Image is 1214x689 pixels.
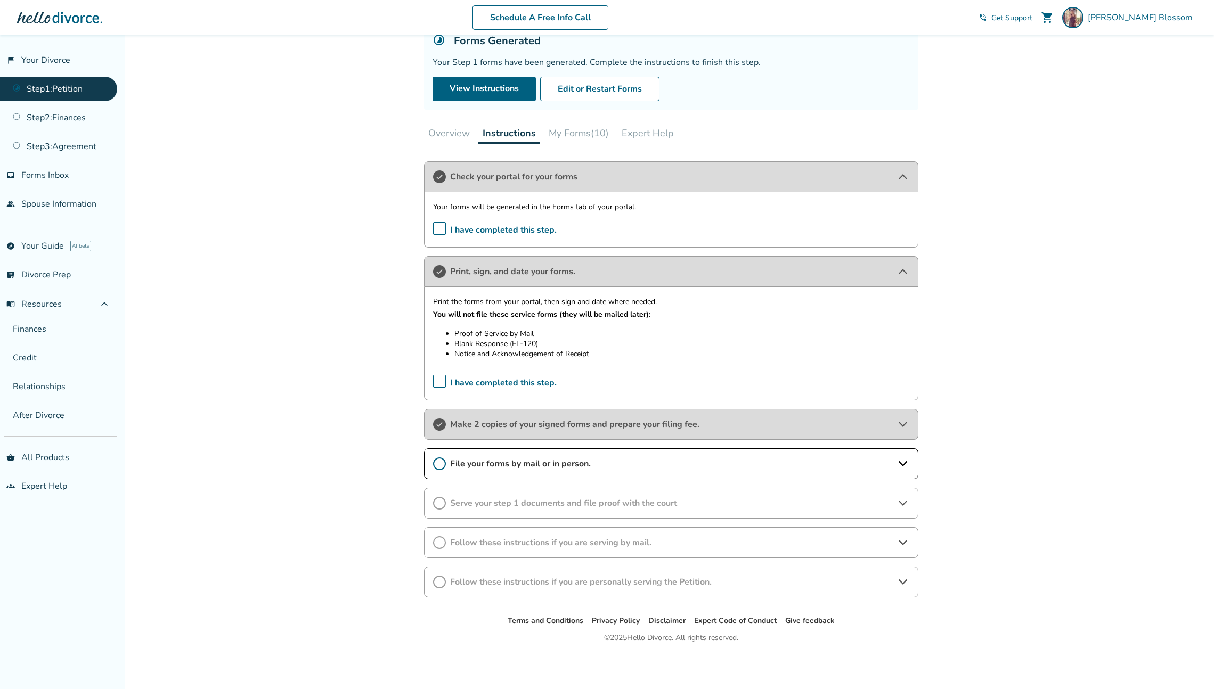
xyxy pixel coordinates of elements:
span: File your forms by mail or in person. [450,458,892,470]
p: Print the forms from your portal, then sign and date where needed. [433,296,909,308]
span: groups [6,482,15,490]
img: Jeryn Blossom [1062,7,1083,28]
button: My Forms(10) [544,122,613,144]
a: View Instructions [433,77,536,101]
span: people [6,200,15,208]
iframe: Chat Widget [1161,638,1214,689]
span: explore [6,242,15,250]
span: I have completed this step. [433,222,557,239]
button: Expert Help [617,122,678,144]
span: inbox [6,171,15,179]
span: Get Support [991,13,1032,23]
div: © 2025 Hello Divorce. All rights reserved. [604,631,738,644]
li: Disclaimer [648,614,686,627]
button: Edit or Restart Forms [540,77,659,101]
h5: Forms Generated [454,34,541,48]
button: Instructions [478,122,540,144]
span: Follow these instructions if you are personally serving the Petition. [450,576,892,588]
span: phone_in_talk [979,13,987,22]
span: expand_less [98,298,111,310]
span: Print, sign, and date your forms. [450,266,892,277]
span: Forms Inbox [21,169,69,181]
strong: You will not file these service forms (they will be mailed later): [433,309,650,319]
span: Serve your step 1 documents and file proof with the court [450,497,892,509]
li: Proof of Service by Mail [454,329,909,339]
span: shopping_cart [1041,11,1054,24]
li: Blank Response (FL-120) [454,339,909,349]
div: Your Step 1 forms have been generated. Complete the instructions to finish this step. [433,56,910,68]
span: Check your portal for your forms [450,171,892,183]
a: phone_in_talkGet Support [979,13,1032,23]
span: list_alt_check [6,270,15,279]
p: Your forms will be generated in the Forms tab of your portal. [433,201,909,214]
a: Expert Code of Conduct [694,616,777,626]
span: flag_2 [6,56,15,64]
span: I have completed this step. [433,375,557,391]
a: Terms and Conditions [508,616,583,626]
a: Privacy Policy [592,616,640,626]
span: Follow these instructions if you are serving by mail. [450,537,892,548]
span: Resources [6,298,62,310]
button: Overview [424,122,474,144]
span: menu_book [6,300,15,308]
span: AI beta [70,241,91,251]
span: [PERSON_NAME] Blossom [1088,12,1197,23]
a: Schedule A Free Info Call [472,5,608,30]
span: Make 2 copies of your signed forms and prepare your filing fee. [450,419,892,430]
li: Notice and Acknowledgement of Receipt [454,349,909,359]
span: shopping_basket [6,453,15,462]
li: Give feedback [785,614,835,627]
